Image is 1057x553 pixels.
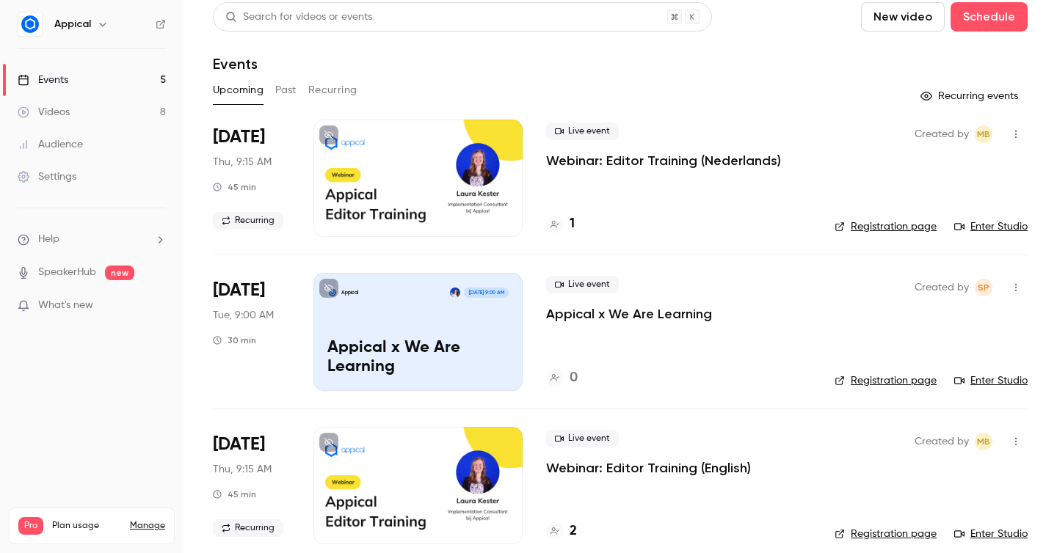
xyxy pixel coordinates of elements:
a: Webinar: Editor Training (Nederlands) [546,152,781,169]
div: Oct 9 Thu, 9:15 AM (Europe/Amsterdam) [213,427,290,544]
button: Recurring [308,78,357,102]
span: Recurring [213,519,283,537]
span: Thu, 9:15 AM [213,462,272,477]
a: 0 [546,368,578,388]
div: Settings [18,169,76,184]
div: Videos [18,105,70,120]
span: Live event [546,122,619,140]
span: Plan usage [52,520,121,532]
span: Created by [915,279,969,296]
span: Pro [18,517,43,535]
a: Webinar: Editor Training (English) [546,459,751,477]
button: New video [861,2,945,32]
span: MB [977,433,990,450]
div: Audience [18,137,83,152]
span: Tue, 9:00 AM [213,308,274,323]
img: Meghan Parinussa [450,288,460,298]
span: Live event [546,430,619,447]
div: Search for videos or events [225,10,372,25]
span: Milo Baars [975,125,992,143]
button: Recurring events [914,84,1028,108]
li: help-dropdown-opener [18,232,166,247]
span: [DATE] [213,279,265,302]
span: SP [978,279,989,296]
h4: 2 [570,521,577,541]
span: Thu, 9:15 AM [213,155,272,169]
a: Enter Studio [954,219,1028,234]
iframe: Noticeable Trigger [148,299,166,312]
a: Registration page [835,527,937,541]
span: [DATE] 9:00 AM [464,288,508,298]
span: [DATE] [213,433,265,456]
span: Created by [915,125,969,143]
div: Events [18,73,68,87]
p: Appical x We Are Learning [327,339,509,377]
a: SpeakerHub [38,265,96,280]
div: 45 min [213,181,256,193]
button: Past [275,78,297,102]
span: What's new [38,298,93,313]
a: Appical x We Are Learning [546,305,712,323]
span: Milo Baars [975,433,992,450]
span: new [105,265,134,280]
span: [DATE] [213,125,265,149]
button: Upcoming [213,78,264,102]
h4: 1 [570,214,575,234]
button: Schedule [951,2,1028,32]
div: 30 min [213,334,256,346]
a: 1 [546,214,575,234]
span: Created by [915,433,969,450]
span: Shanice Peters-Keijlard [975,279,992,296]
h1: Events [213,55,258,73]
span: MB [977,125,990,143]
a: Registration page [835,219,937,234]
span: Recurring [213,212,283,230]
a: Manage [130,520,165,532]
div: 45 min [213,488,256,500]
a: Appical x We Are LearningAppicalMeghan Parinussa[DATE] 9:00 AMAppical x We Are Learning [313,273,523,390]
span: Help [38,232,59,247]
a: Enter Studio [954,373,1028,388]
h4: 0 [570,368,578,388]
h6: Appical [54,17,91,32]
a: 2 [546,521,577,541]
a: Registration page [835,373,937,388]
div: Sep 23 Tue, 9:00 AM (Europe/Amsterdam) [213,273,290,390]
span: Live event [546,276,619,293]
p: Appical [341,289,358,296]
div: Sep 11 Thu, 9:15 AM (Europe/Amsterdam) [213,120,290,237]
a: Enter Studio [954,527,1028,541]
img: Appical [18,12,42,36]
